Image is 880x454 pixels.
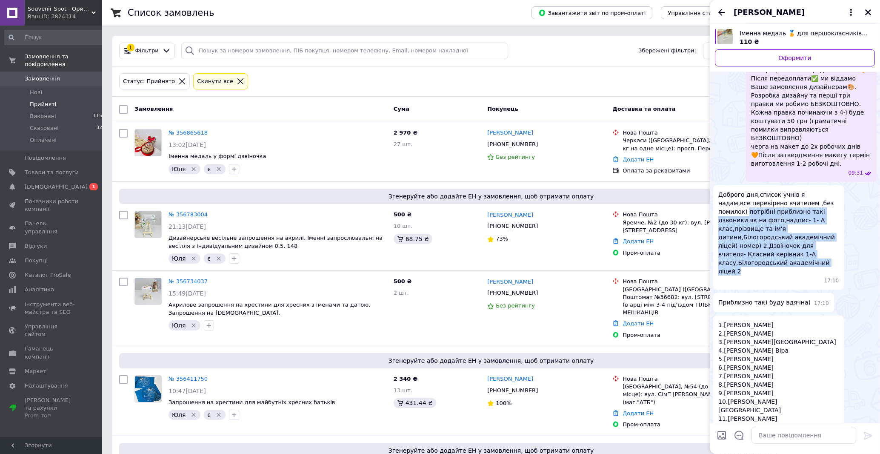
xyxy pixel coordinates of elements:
[496,400,511,406] span: 100%
[135,47,159,55] span: Фільтри
[623,137,756,152] div: Черкаси ([GEOGRAPHIC_DATA].), №19 (до 30 кг на одне місце): просп. Перемоги, 22/1
[25,257,48,264] span: Покупці
[718,190,839,276] span: Доброго дня,список учнів я надам,все перевірено вчителем ,без помилок) потрібні приблизно такі дз...
[486,221,540,232] div: [PHONE_NUMBER]
[93,112,105,120] span: 1153
[623,375,756,383] div: Нова Пошта
[487,129,533,137] a: [PERSON_NAME]
[30,124,59,132] span: Скасовані
[623,421,756,428] div: Пром-оплата
[734,7,856,18] button: [PERSON_NAME]
[190,322,197,329] svg: Видалити мітку
[496,236,508,242] span: 73%
[128,8,214,18] h1: Список замовлень
[25,301,79,316] span: Інструменти веб-майстра та SEO
[207,411,211,418] span: є
[487,211,533,219] a: [PERSON_NAME]
[169,376,208,382] a: № 356411750
[30,112,56,120] span: Виконані
[25,169,79,176] span: Товари та послуги
[30,89,42,96] span: Нові
[486,139,540,150] div: [PHONE_NUMBER]
[135,129,161,156] img: Фото товару
[717,7,727,17] button: Назад
[623,219,756,234] div: Яремче, №2 (до 30 кг): вул. [PERSON_NAME][STREET_ADDRESS]
[25,382,68,390] span: Налаштування
[134,129,162,156] a: Фото товару
[668,10,733,16] span: Управління статусами
[169,211,208,218] a: № 356783004
[487,375,533,383] a: [PERSON_NAME]
[169,302,370,316] a: Акрилове запрошення на хрестини для хресних з іменами та датою. Запрошення на [DEMOGRAPHIC_DATA].
[169,223,206,230] span: 21:13[DATE]
[190,166,197,172] svg: Видалити мітку
[394,234,432,244] div: 68.75 ₴
[623,383,756,406] div: [GEOGRAPHIC_DATA], №54 (до 30 кг на одне місце): вул. Сім’ї [PERSON_NAME], 10 (маг."АТБ")
[486,287,540,299] div: [PHONE_NUMBER]
[135,278,161,305] img: Фото товару
[169,399,335,405] a: Запрошення на хрестини для майбутніх хресних батьків
[169,235,383,249] a: Дизайнерське весільне запрошення на акрилі. Іменні запрослювальні на весілля з індивідуальним диз...
[623,211,756,218] div: Нова Пошта
[740,38,759,45] span: 110 ₴
[715,29,875,46] a: Переглянути товар
[28,13,102,20] div: Ваш ID: 3824314
[496,302,535,309] span: Без рейтингу
[487,106,518,112] span: Покупець
[638,47,696,55] span: Збережені фільтри:
[135,211,161,238] img: Фото товару
[190,255,197,262] svg: Видалити мітку
[123,356,860,365] span: Згенеруйте або додайте ЕН у замовлення, щоб отримати оплату
[123,192,860,201] span: Згенеруйте або додайте ЕН у замовлення, щоб отримати оплату
[25,154,66,162] span: Повідомлення
[623,156,654,163] a: Додати ЕН
[169,388,206,394] span: 10:47[DATE]
[718,298,811,307] span: Приблизно так) буду вдячна)
[394,223,412,229] span: 10 шт.
[134,375,162,402] a: Фото товару
[394,141,412,147] span: 27 шт.
[25,53,102,68] span: Замовлення та повідомлення
[172,411,186,418] span: Юля
[623,410,654,417] a: Додати ЕН
[661,6,740,19] button: Управління статусами
[715,49,875,66] a: Оформити
[215,166,222,172] svg: Видалити мітку
[824,277,839,284] span: 17:10 12.08.2025
[207,255,211,262] span: є
[207,166,211,172] span: є
[25,345,79,360] span: Гаманець компанії
[169,278,208,284] a: № 356734037
[89,183,98,190] span: 1
[96,124,105,132] span: 321
[169,153,266,159] a: Іменна медаль у формі дзвіночка
[734,430,745,441] button: Відкрити шаблони відповідей
[394,290,409,296] span: 2 шт.
[538,9,646,17] span: Завантажити звіт по пром-оплаті
[394,211,412,218] span: 500 ₴
[25,397,79,420] span: [PERSON_NAME] та рахунки
[181,43,508,59] input: Пошук за номером замовлення, ПІБ покупця, номером телефону, Email, номером накладної
[394,376,417,382] span: 2 340 ₴
[496,154,535,160] span: Без рейтингу
[25,412,79,420] div: Prom топ
[25,75,60,83] span: Замовлення
[134,106,173,112] span: Замовлення
[134,211,162,238] a: Фото товару
[4,30,106,45] input: Пошук
[134,278,162,305] a: Фото товару
[28,5,91,13] span: Souvenir Spot - Оригінальні сувенірні вироби
[30,136,57,144] span: Оплачені
[531,6,652,19] button: Завантажити звіт по пром-оплаті
[195,77,235,86] div: Cкинути все
[623,286,756,317] div: [GEOGRAPHIC_DATA] ([GEOGRAPHIC_DATA].), Поштомат №36682: вул. [STREET_ADDRESS] (в арці між 3-4 пі...
[121,77,177,86] div: Статус: Прийнято
[814,300,829,307] span: 17:10 12.08.2025
[25,183,88,191] span: [DEMOGRAPHIC_DATA]
[25,242,47,250] span: Відгуки
[623,167,756,175] div: Оплата за реквізитами
[190,411,197,418] svg: Видалити мітку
